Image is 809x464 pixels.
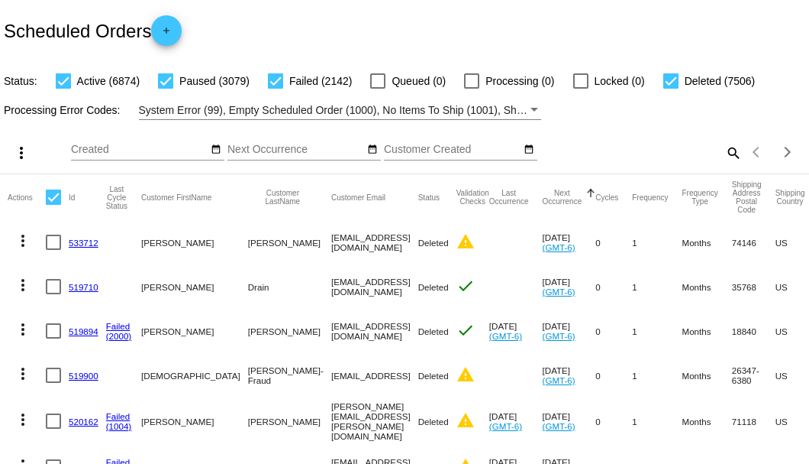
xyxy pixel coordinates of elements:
[456,174,489,220] mat-header-cell: Validation Checks
[632,193,668,202] button: Change sorting for Frequency
[456,232,475,251] mat-icon: warning
[418,193,440,202] button: Change sorting for Status
[418,417,449,427] span: Deleted
[485,72,554,90] span: Processing (0)
[248,309,331,353] mat-cell: [PERSON_NAME]
[14,276,32,294] mat-icon: more_vert
[595,309,632,353] mat-cell: 0
[106,411,131,421] a: Failed
[524,144,534,156] mat-icon: date_range
[69,193,75,202] button: Change sorting for Id
[595,353,632,397] mat-cell: 0
[682,353,731,397] mat-cell: Months
[289,72,353,90] span: Failed (2142)
[772,137,803,167] button: Next page
[595,193,618,202] button: Change sorting for Cycles
[8,174,46,220] mat-header-cell: Actions
[69,238,98,248] a: 533712
[14,365,32,383] mat-icon: more_vert
[4,104,121,116] span: Processing Error Codes:
[724,141,742,164] mat-icon: search
[543,331,575,341] a: (GMT-6)
[595,264,632,309] mat-cell: 0
[682,189,717,206] button: Change sorting for FrequencyType
[543,220,596,264] mat-cell: [DATE]
[543,264,596,309] mat-cell: [DATE]
[248,220,331,264] mat-cell: [PERSON_NAME]
[71,144,208,156] input: Created
[595,220,632,264] mat-cell: 0
[141,397,248,445] mat-cell: [PERSON_NAME]
[179,72,250,90] span: Paused (3079)
[732,397,775,445] mat-cell: 71118
[775,189,805,206] button: Change sorting for ShippingCountry
[632,220,682,264] mat-cell: 1
[367,144,378,156] mat-icon: date_range
[227,144,365,156] input: Next Occurrence
[384,144,521,156] input: Customer Created
[489,397,543,445] mat-cell: [DATE]
[248,353,331,397] mat-cell: [PERSON_NAME]- Fraud
[543,287,575,297] a: (GMT-6)
[14,320,32,339] mat-icon: more_vert
[106,185,127,210] button: Change sorting for LastProcessingCycleId
[106,321,131,331] a: Failed
[4,15,182,46] h2: Scheduled Orders
[732,220,775,264] mat-cell: 74146
[489,309,543,353] mat-cell: [DATE]
[543,353,596,397] mat-cell: [DATE]
[69,417,98,427] a: 520162
[543,309,596,353] mat-cell: [DATE]
[12,144,31,162] mat-icon: more_vert
[543,397,596,445] mat-cell: [DATE]
[331,353,418,397] mat-cell: [EMAIL_ADDRESS]
[742,137,772,167] button: Previous page
[141,264,248,309] mat-cell: [PERSON_NAME]
[632,309,682,353] mat-cell: 1
[331,193,385,202] button: Change sorting for CustomerEmail
[248,264,331,309] mat-cell: Drain
[139,101,542,120] mat-select: Filter by Processing Error Codes
[595,397,632,445] mat-cell: 0
[543,375,575,385] a: (GMT-6)
[543,242,575,252] a: (GMT-6)
[489,421,522,431] a: (GMT-6)
[682,220,731,264] mat-cell: Months
[141,220,248,264] mat-cell: [PERSON_NAME]
[77,72,140,90] span: Active (6874)
[106,331,132,341] a: (2000)
[732,353,775,397] mat-cell: 26347-6380
[141,309,248,353] mat-cell: [PERSON_NAME]
[632,264,682,309] mat-cell: 1
[14,410,32,429] mat-icon: more_vert
[392,72,446,90] span: Queued (0)
[331,309,418,353] mat-cell: [EMAIL_ADDRESS][DOMAIN_NAME]
[14,232,32,250] mat-icon: more_vert
[418,326,449,336] span: Deleted
[331,220,418,264] mat-cell: [EMAIL_ADDRESS][DOMAIN_NAME]
[69,326,98,336] a: 519894
[489,189,529,206] button: Change sorting for LastOccurrenceUtc
[248,189,317,206] button: Change sorting for CustomerLastName
[632,353,682,397] mat-cell: 1
[106,421,132,431] a: (1004)
[331,264,418,309] mat-cell: [EMAIL_ADDRESS][DOMAIN_NAME]
[331,397,418,445] mat-cell: [PERSON_NAME][EMAIL_ADDRESS][PERSON_NAME][DOMAIN_NAME]
[418,238,449,248] span: Deleted
[418,371,449,381] span: Deleted
[456,365,475,384] mat-icon: warning
[69,371,98,381] a: 519900
[543,421,575,431] a: (GMT-6)
[4,75,37,87] span: Status:
[141,353,248,397] mat-cell: [DEMOGRAPHIC_DATA]
[682,264,731,309] mat-cell: Months
[543,189,582,206] button: Change sorting for NextOccurrenceUtc
[248,397,331,445] mat-cell: [PERSON_NAME]
[456,277,475,295] mat-icon: check
[141,193,211,202] button: Change sorting for CustomerFirstName
[456,411,475,430] mat-icon: warning
[732,180,762,214] button: Change sorting for ShippingPostcode
[732,309,775,353] mat-cell: 18840
[489,331,522,341] a: (GMT-6)
[682,397,731,445] mat-cell: Months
